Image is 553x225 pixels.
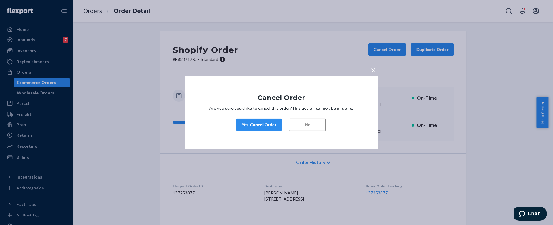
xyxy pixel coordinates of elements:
p: Are you sure you’d like to cancel this order? [203,105,359,111]
span: × [371,65,376,75]
strong: This action cannot be undone. [292,105,353,111]
div: Yes, Cancel Order [242,122,276,128]
button: Yes, Cancel Order [236,119,282,131]
button: No [289,119,326,131]
h1: Cancel Order [203,94,359,101]
iframe: Opens a widget where you can chat to one of our agents [514,207,547,222]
